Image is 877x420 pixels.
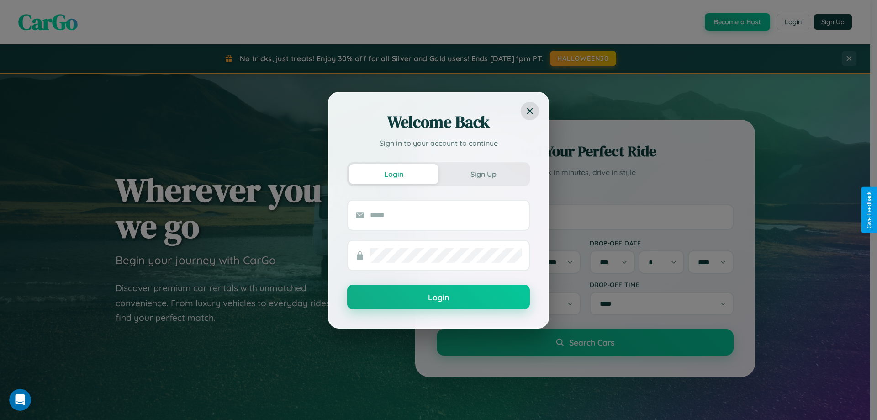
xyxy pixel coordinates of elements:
[866,191,872,229] div: Give Feedback
[347,111,530,133] h2: Welcome Back
[347,138,530,149] p: Sign in to your account to continue
[9,389,31,411] iframe: Intercom live chat
[347,285,530,309] button: Login
[349,164,438,184] button: Login
[438,164,528,184] button: Sign Up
